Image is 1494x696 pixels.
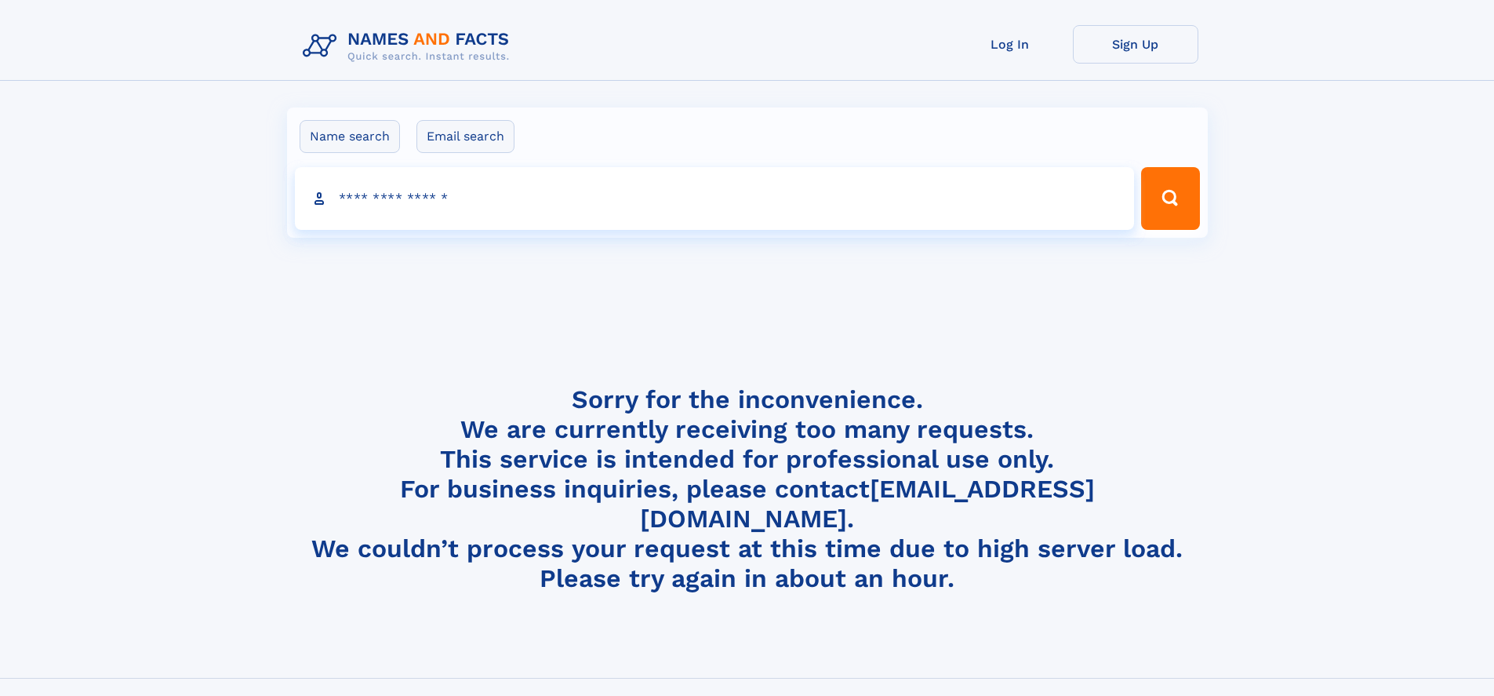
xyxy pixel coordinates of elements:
[640,474,1095,534] a: [EMAIL_ADDRESS][DOMAIN_NAME]
[947,25,1073,64] a: Log In
[1073,25,1198,64] a: Sign Up
[295,167,1135,230] input: search input
[1141,167,1199,230] button: Search Button
[296,384,1198,594] h4: Sorry for the inconvenience. We are currently receiving too many requests. This service is intend...
[296,25,522,67] img: Logo Names and Facts
[300,120,400,153] label: Name search
[416,120,514,153] label: Email search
